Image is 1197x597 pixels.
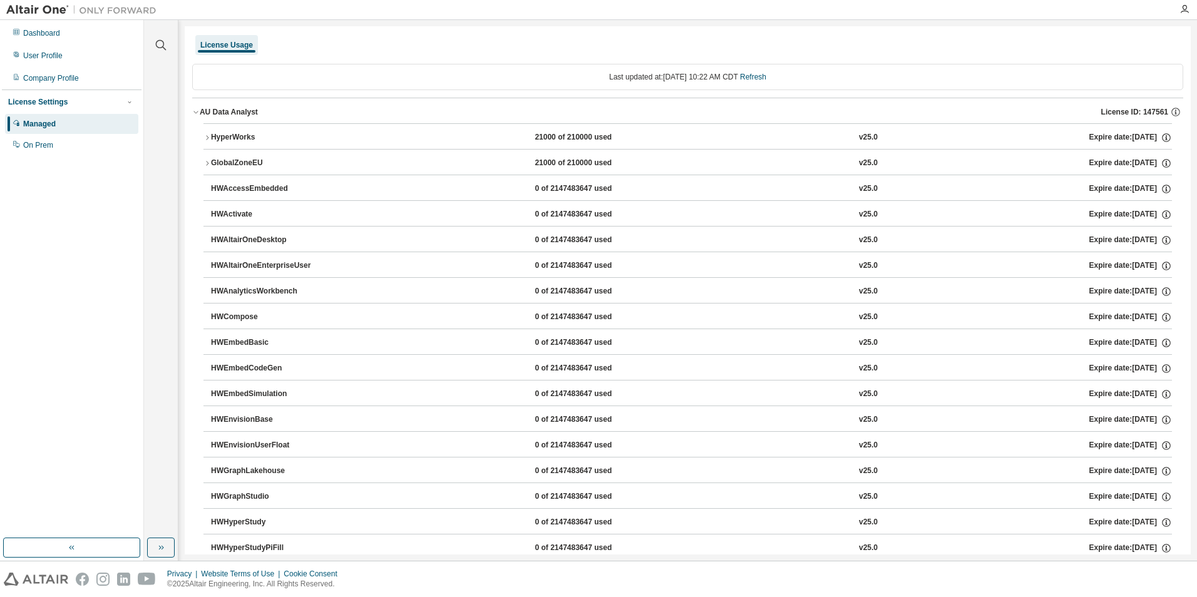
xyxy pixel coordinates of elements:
button: HWHyperStudy0 of 2147483647 usedv25.0Expire date:[DATE] [211,509,1172,536]
div: 0 of 2147483647 used [535,235,647,246]
div: v25.0 [859,491,878,503]
div: Expire date: [DATE] [1089,260,1171,272]
div: 0 of 2147483647 used [535,491,647,503]
div: 0 of 2147483647 used [535,363,647,374]
div: v25.0 [859,286,878,297]
button: HyperWorks21000 of 210000 usedv25.0Expire date:[DATE] [203,124,1172,151]
div: HWCompose [211,312,324,323]
div: HWHyperStudyPiFill [211,543,324,554]
div: Expire date: [DATE] [1089,517,1171,528]
button: HWEnvisionUserFloat0 of 2147483647 usedv25.0Expire date:[DATE] [211,432,1172,459]
div: v25.0 [859,440,878,451]
div: 0 of 2147483647 used [535,389,647,400]
div: HWAccessEmbedded [211,183,324,195]
div: 0 of 2147483647 used [535,260,647,272]
div: v25.0 [859,414,878,426]
button: HWHyperStudyPiFill0 of 2147483647 usedv25.0Expire date:[DATE] [211,534,1172,562]
div: v25.0 [859,517,878,528]
div: v25.0 [859,312,878,323]
div: 0 of 2147483647 used [535,209,647,220]
div: AU Data Analyst [200,107,258,117]
div: Cookie Consent [284,569,344,579]
div: Managed [23,119,56,129]
div: HyperWorks [211,132,324,143]
div: Privacy [167,569,201,579]
button: HWGraphLakehouse0 of 2147483647 usedv25.0Expire date:[DATE] [211,457,1172,485]
div: 0 of 2147483647 used [535,517,647,528]
div: v25.0 [859,132,878,143]
div: Website Terms of Use [201,569,284,579]
button: HWEnvisionBase0 of 2147483647 usedv25.0Expire date:[DATE] [211,406,1172,434]
div: HWEmbedBasic [211,337,324,349]
div: GlobalZoneEU [211,158,324,169]
button: HWAltairOneEnterpriseUser0 of 2147483647 usedv25.0Expire date:[DATE] [211,252,1172,280]
img: altair_logo.svg [4,573,68,586]
div: v25.0 [859,158,878,169]
div: 0 of 2147483647 used [535,183,647,195]
div: HWActivate [211,209,324,220]
button: GlobalZoneEU21000 of 210000 usedv25.0Expire date:[DATE] [203,150,1172,177]
p: © 2025 Altair Engineering, Inc. All Rights Reserved. [167,579,345,589]
div: HWGraphLakehouse [211,466,324,477]
div: Expire date: [DATE] [1089,183,1171,195]
div: Expire date: [DATE] [1089,414,1171,426]
div: 21000 of 210000 used [535,132,647,143]
button: HWAccessEmbedded0 of 2147483647 usedv25.0Expire date:[DATE] [211,175,1172,203]
div: HWEmbedSimulation [211,389,324,400]
div: 0 of 2147483647 used [535,440,647,451]
div: v25.0 [859,389,878,400]
button: HWGraphStudio0 of 2147483647 usedv25.0Expire date:[DATE] [211,483,1172,511]
button: HWAnalyticsWorkbench0 of 2147483647 usedv25.0Expire date:[DATE] [211,278,1172,305]
button: HWEmbedBasic0 of 2147483647 usedv25.0Expire date:[DATE] [211,329,1172,357]
div: v25.0 [859,235,878,246]
div: Expire date: [DATE] [1089,543,1171,554]
div: Expire date: [DATE] [1089,337,1171,349]
img: facebook.svg [76,573,89,586]
button: HWActivate0 of 2147483647 usedv25.0Expire date:[DATE] [211,201,1172,228]
div: License Usage [200,40,253,50]
div: Expire date: [DATE] [1089,466,1171,477]
div: Dashboard [23,28,60,38]
div: 0 of 2147483647 used [535,312,647,323]
div: Expire date: [DATE] [1089,491,1171,503]
div: Last updated at: [DATE] 10:22 AM CDT [192,64,1183,90]
div: v25.0 [859,363,878,374]
div: 0 of 2147483647 used [535,414,647,426]
div: HWEnvisionBase [211,414,324,426]
img: instagram.svg [96,573,110,586]
span: License ID: 147561 [1101,107,1168,117]
div: Expire date: [DATE] [1089,209,1171,220]
button: AU Data AnalystLicense ID: 147561 [192,98,1183,126]
div: HWAltairOneDesktop [211,235,324,246]
div: 0 of 2147483647 used [535,286,647,297]
div: On Prem [23,140,53,150]
div: v25.0 [859,543,878,554]
img: linkedin.svg [117,573,130,586]
div: HWAltairOneEnterpriseUser [211,260,324,272]
img: Altair One [6,4,163,16]
div: Expire date: [DATE] [1089,286,1171,297]
div: v25.0 [859,260,878,272]
div: v25.0 [859,183,878,195]
div: HWEmbedCodeGen [211,363,324,374]
button: HWEmbedSimulation0 of 2147483647 usedv25.0Expire date:[DATE] [211,380,1172,408]
div: v25.0 [859,466,878,477]
div: 21000 of 210000 used [535,158,647,169]
div: 0 of 2147483647 used [535,337,647,349]
div: Expire date: [DATE] [1089,440,1171,451]
div: Expire date: [DATE] [1089,235,1171,246]
div: User Profile [23,51,63,61]
a: Refresh [740,73,766,81]
div: 0 of 2147483647 used [535,466,647,477]
div: v25.0 [859,337,878,349]
div: HWAnalyticsWorkbench [211,286,324,297]
div: Expire date: [DATE] [1089,312,1171,323]
div: Expire date: [DATE] [1089,158,1171,169]
div: HWEnvisionUserFloat [211,440,324,451]
div: v25.0 [859,209,878,220]
div: Expire date: [DATE] [1089,132,1171,143]
div: Expire date: [DATE] [1089,389,1171,400]
button: HWEmbedCodeGen0 of 2147483647 usedv25.0Expire date:[DATE] [211,355,1172,382]
div: Expire date: [DATE] [1089,363,1171,374]
button: HWAltairOneDesktop0 of 2147483647 usedv25.0Expire date:[DATE] [211,227,1172,254]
